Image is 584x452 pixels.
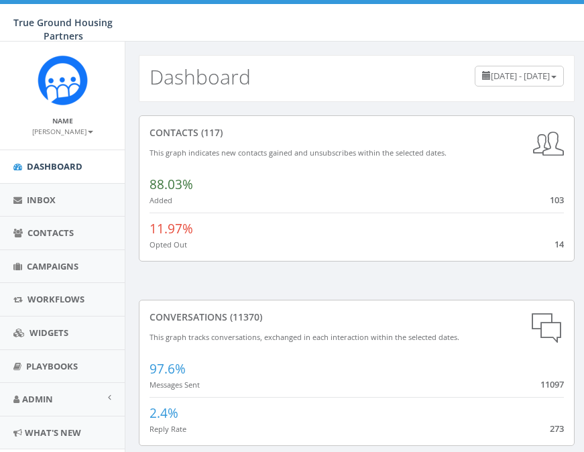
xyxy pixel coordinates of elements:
span: 97.6% [150,360,186,378]
span: Inbox [27,194,56,206]
small: This graph indicates new contacts gained and unsubscribes within the selected dates. [150,148,447,158]
span: Contacts [27,227,74,239]
small: Added [150,195,172,205]
span: 11.97% [150,220,193,237]
span: 273 [550,422,564,435]
span: 11097 [540,378,564,390]
a: [PERSON_NAME] [32,125,93,137]
small: Name [52,116,73,125]
h2: Dashboard [150,66,251,88]
span: 2.4% [150,404,178,422]
span: Playbooks [26,360,78,372]
span: (11370) [227,310,262,323]
small: Reply Rate [150,424,186,434]
img: Rally_Corp_Logo_1.png [38,55,88,105]
span: True Ground Housing Partners [13,16,113,42]
span: (117) [198,126,223,139]
small: Opted Out [150,239,187,249]
div: contacts [150,126,564,139]
span: Campaigns [27,260,78,272]
span: Widgets [30,327,68,339]
span: 88.03% [150,176,193,193]
small: Messages Sent [150,380,200,390]
span: Workflows [27,293,84,305]
span: Admin [22,393,53,405]
span: 14 [554,238,564,250]
span: What's New [25,427,81,439]
span: 103 [550,194,564,206]
div: conversations [150,310,564,324]
small: This graph tracks conversations, exchanged in each interaction within the selected dates. [150,332,459,342]
span: Dashboard [27,160,82,172]
span: [DATE] - [DATE] [491,70,550,82]
small: [PERSON_NAME] [32,127,93,136]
